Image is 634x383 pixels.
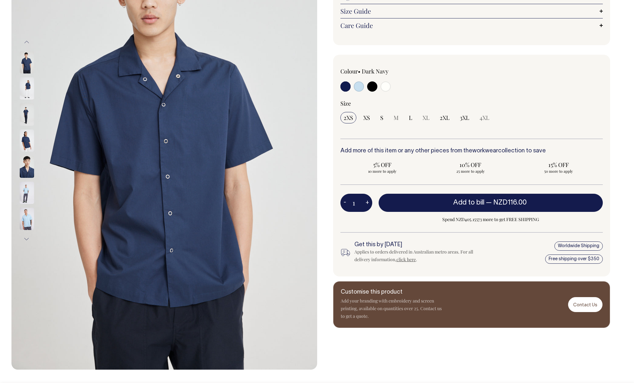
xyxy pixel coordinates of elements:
[358,67,360,75] span: •
[341,297,443,320] p: Add your branding with embroidery and screen printing, available on quantities over 25. Contact u...
[379,194,603,212] button: Add to bill —NZD116.00
[568,297,602,312] a: Contact Us
[22,232,32,246] button: Next
[396,256,416,262] a: click here
[22,35,32,49] button: Previous
[20,103,34,126] img: dark-navy
[406,112,416,123] input: L
[390,112,402,123] input: M
[472,148,498,154] a: workwear
[20,182,34,204] img: true-blue
[486,199,528,206] span: —
[419,112,433,123] input: XL
[409,114,412,122] span: L
[493,199,527,206] span: NZD116.00
[476,112,493,123] input: 4XL
[340,112,356,123] input: 2XS
[344,161,422,169] span: 5% OFF
[379,216,603,223] span: Spend NZD405.15573 more to get FREE SHIPPING
[460,114,469,122] span: 3XL
[431,169,509,174] span: 25 more to apply
[340,148,603,154] h6: Add more of this item or any other pieces from the collection to save
[340,67,445,75] div: Colour
[394,114,399,122] span: M
[20,77,34,100] img: dark-navy
[363,114,370,122] span: XS
[344,169,422,174] span: 10 more to apply
[340,197,349,209] button: -
[340,159,425,176] input: 5% OFF 10 more to apply
[428,159,513,176] input: 10% OFF 25 more to apply
[380,114,383,122] span: S
[20,129,34,152] img: dark-navy
[354,242,484,248] h6: Get this by [DATE]
[20,51,34,73] img: dark-navy
[440,114,450,122] span: 2XL
[341,289,443,296] h6: Customise this product
[354,248,484,263] div: Applies to orders delivered in Australian metro areas. For all delivery information, .
[340,7,603,15] a: Size Guide
[362,67,388,75] label: Dark Navy
[480,114,489,122] span: 4XL
[457,112,473,123] input: 3XL
[377,112,387,123] input: S
[437,112,453,123] input: 2XL
[423,114,430,122] span: XL
[20,208,34,230] img: true-blue
[360,112,373,123] input: XS
[520,169,598,174] span: 50 more to apply
[431,161,509,169] span: 10% OFF
[340,22,603,29] a: Care Guide
[520,161,598,169] span: 15% OFF
[340,100,603,107] div: Size
[20,156,34,178] img: dark-navy
[344,114,353,122] span: 2XS
[362,197,372,209] button: +
[516,159,601,176] input: 15% OFF 50 more to apply
[453,199,484,206] span: Add to bill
